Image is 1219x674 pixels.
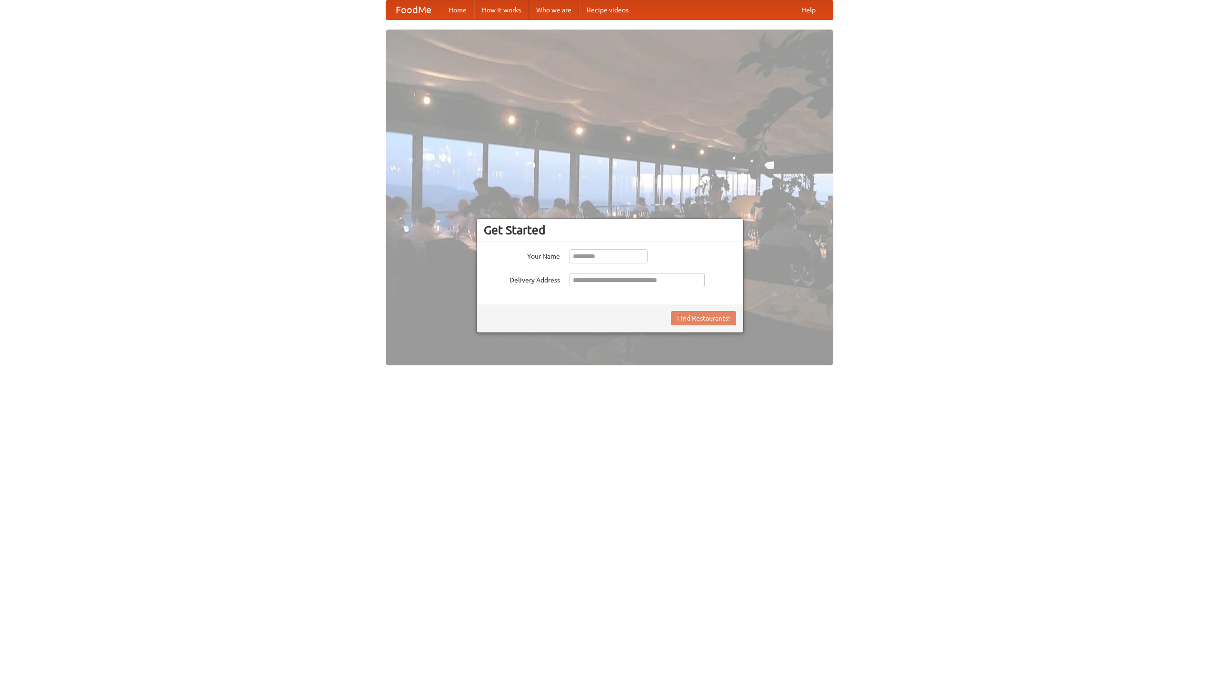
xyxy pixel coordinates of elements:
h3: Get Started [484,223,736,237]
button: Find Restaurants! [671,311,736,325]
label: Your Name [484,249,560,261]
a: Help [794,0,823,20]
a: FoodMe [386,0,441,20]
label: Delivery Address [484,273,560,285]
a: Home [441,0,474,20]
a: Recipe videos [579,0,636,20]
a: How it works [474,0,529,20]
a: Who we are [529,0,579,20]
